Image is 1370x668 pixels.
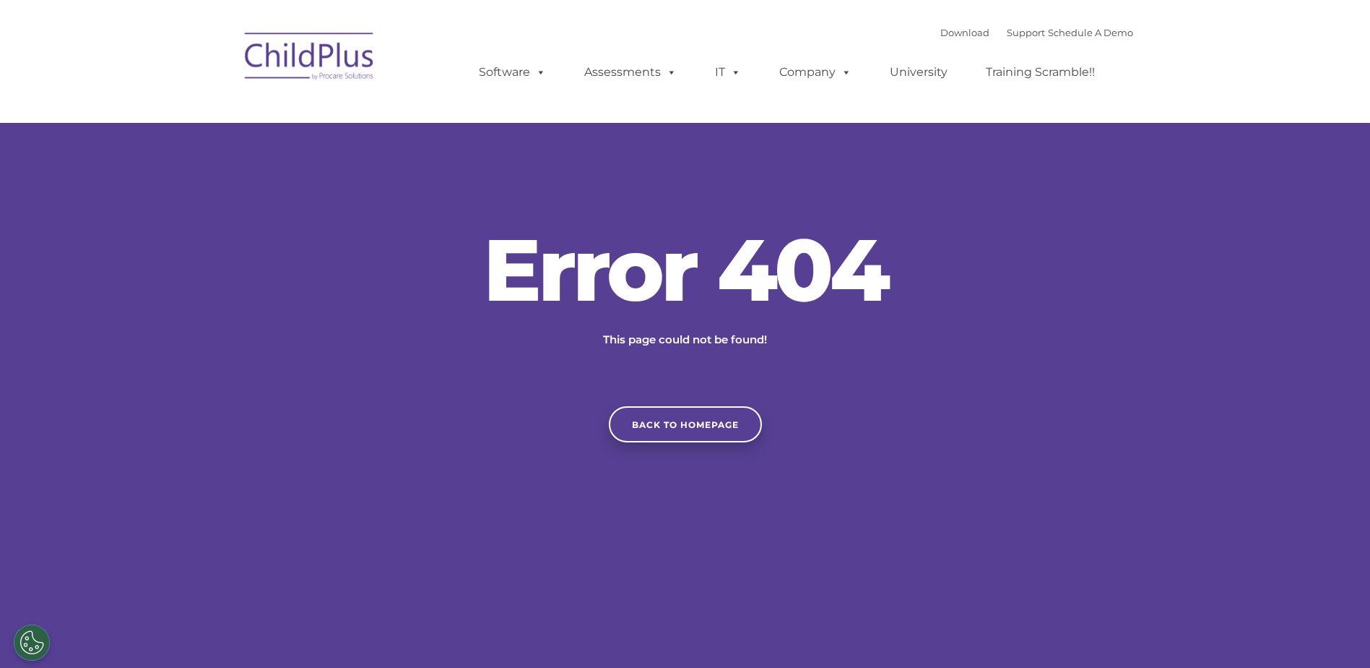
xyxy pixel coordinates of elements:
[238,22,382,95] img: ChildPlus by Procare Solutions
[971,58,1109,87] a: Training Scramble!!
[765,58,866,87] a: Company
[940,27,989,38] a: Download
[701,58,755,87] a: IT
[875,58,962,87] a: University
[609,406,762,442] a: Back to homepage
[534,331,837,348] p: This page could not be found!
[464,58,560,87] a: Software
[1007,27,1045,38] a: Support
[570,58,691,87] a: Assessments
[940,27,1133,38] font: |
[1048,27,1133,38] a: Schedule A Demo
[469,226,902,313] h2: Error 404
[14,625,50,661] button: Cookies Settings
